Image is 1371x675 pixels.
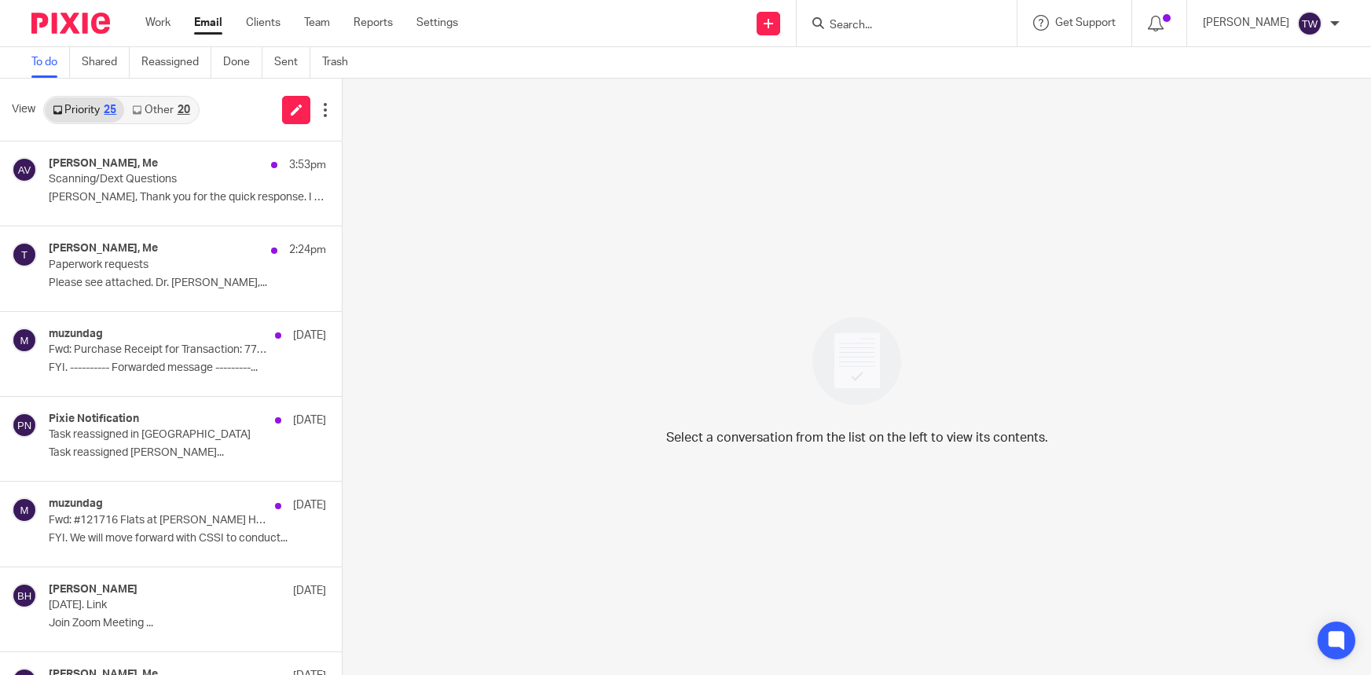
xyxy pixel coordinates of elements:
p: Select a conversation from the list on the left to view its contents. [666,428,1048,447]
a: To do [31,47,70,78]
h4: [PERSON_NAME] [49,583,137,596]
h4: Pixie Notification [49,413,139,426]
p: [DATE]. Link [49,599,271,612]
p: [PERSON_NAME] [1203,15,1289,31]
img: image [802,306,911,416]
a: Reassigned [141,47,211,78]
h4: [PERSON_NAME], Me [49,157,158,171]
p: Fwd: Purchase Receipt for Transaction: 778791013 [49,343,271,357]
input: Search [828,19,970,33]
p: [DATE] [293,328,326,343]
a: Settings [416,15,458,31]
p: 3:53pm [289,157,326,173]
p: FYI. ---------- Forwarded message ---------... [49,361,326,375]
a: Reports [354,15,393,31]
p: 2:24pm [289,242,326,258]
a: Work [145,15,170,31]
a: Shared [82,47,130,78]
img: svg%3E [1297,11,1322,36]
img: svg%3E [12,497,37,523]
p: Paperwork requests [49,259,271,272]
a: Done [223,47,262,78]
p: Fwd: #121716 Flats at [PERSON_NAME] Holdings [49,514,271,527]
h4: muzundag [49,328,103,341]
p: Task reassigned in [GEOGRAPHIC_DATA] [49,428,271,442]
span: Get Support [1055,17,1116,28]
a: Team [304,15,330,31]
div: 20 [178,105,190,116]
p: [PERSON_NAME], Thank you for the quick response. I am... [49,191,326,204]
p: [DATE] [293,583,326,599]
a: Other20 [124,97,197,123]
a: Trash [322,47,360,78]
p: [DATE] [293,413,326,428]
a: Clients [246,15,280,31]
p: FYI. We will move forward with CSSI to conduct... [49,532,326,545]
p: Scanning/Dext Questions [49,173,271,186]
a: Email [194,15,222,31]
p: Task reassigned [PERSON_NAME]... [49,446,326,460]
h4: [PERSON_NAME], Me [49,242,158,255]
img: svg%3E [12,157,37,182]
img: svg%3E [12,583,37,608]
a: Priority25 [45,97,124,123]
p: Please see attached. Dr. [PERSON_NAME],... [49,277,326,290]
span: View [12,101,35,118]
h4: muzundag [49,497,103,511]
div: 25 [104,105,116,116]
p: [DATE] [293,497,326,513]
p: Join Zoom Meeting ... [49,617,326,630]
img: svg%3E [12,413,37,438]
img: svg%3E [12,242,37,267]
a: Sent [274,47,310,78]
img: Pixie [31,13,110,34]
img: svg%3E [12,328,37,353]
